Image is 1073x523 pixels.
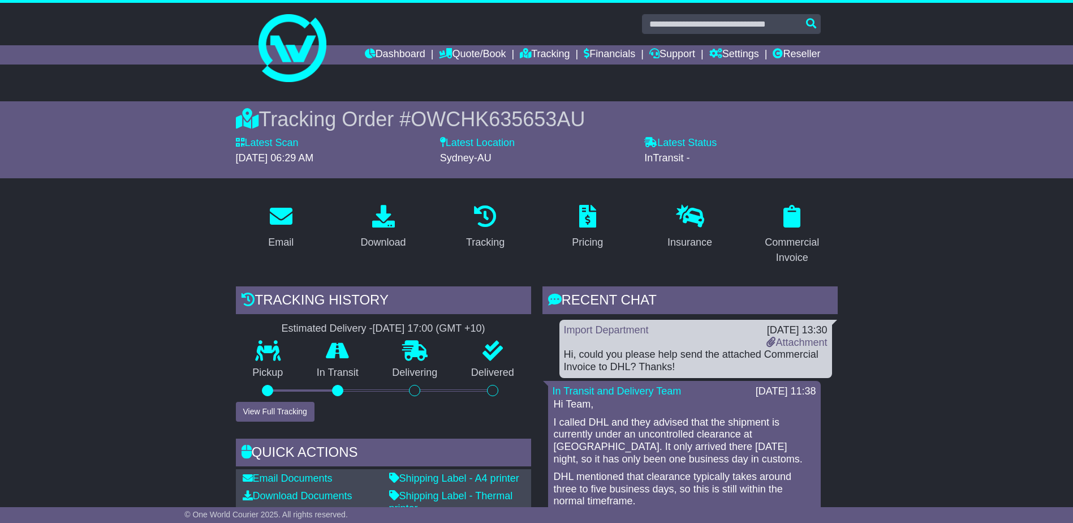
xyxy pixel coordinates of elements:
a: In Transit and Delivery Team [553,385,682,397]
a: Financials [584,45,635,65]
button: View Full Tracking [236,402,314,422]
a: Email [261,201,301,254]
div: RECENT CHAT [542,286,838,317]
div: Quick Actions [236,439,531,469]
a: Dashboard [365,45,425,65]
p: I called DHL and they advised that the shipment is currently under an uncontrolled clearance at [... [554,417,815,465]
div: Tracking [466,235,505,250]
a: Quote/Book [439,45,506,65]
a: Import Department [564,324,649,336]
div: Email [268,235,294,250]
div: [DATE] 17:00 (GMT +10) [373,323,485,335]
p: Delivered [454,367,531,379]
p: DHL mentioned that clearance typically takes around three to five business days, so this is still... [554,471,815,508]
a: Tracking [520,45,570,65]
a: Shipping Label - A4 printer [389,473,519,484]
a: Settings [709,45,759,65]
a: Commercial Invoice [747,201,838,269]
div: Estimated Delivery - [236,323,531,335]
span: © One World Courier 2025. All rights reserved. [184,510,348,519]
div: [DATE] 13:30 [766,324,827,337]
label: Latest Scan [236,137,299,149]
span: OWCHK635653AU [411,108,585,131]
a: Attachment [766,337,827,348]
a: Insurance [660,201,719,254]
a: Download [353,201,413,254]
div: Insurance [667,235,712,250]
div: [DATE] 11:38 [756,385,816,398]
div: Commercial Invoice [754,235,830,265]
span: InTransit - [644,152,690,164]
a: Reseller [773,45,820,65]
a: Tracking [459,201,512,254]
div: Pricing [572,235,603,250]
a: Support [649,45,695,65]
div: Hi, could you please help send the attached Commercial Invoice to DHL? Thanks! [564,349,828,373]
a: Download Documents [243,490,352,501]
label: Latest Location [440,137,515,149]
a: Pricing [564,201,610,254]
div: Tracking history [236,286,531,317]
div: Download [360,235,406,250]
p: In Transit [300,367,376,379]
a: Email Documents [243,473,333,484]
span: [DATE] 06:29 AM [236,152,314,164]
span: Sydney-AU [440,152,492,164]
p: Delivering [376,367,455,379]
p: Pickup [236,367,300,379]
p: Hi Team, [554,398,815,411]
a: Shipping Label - Thermal printer [389,490,513,514]
div: Tracking Order # [236,107,838,131]
label: Latest Status [644,137,717,149]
